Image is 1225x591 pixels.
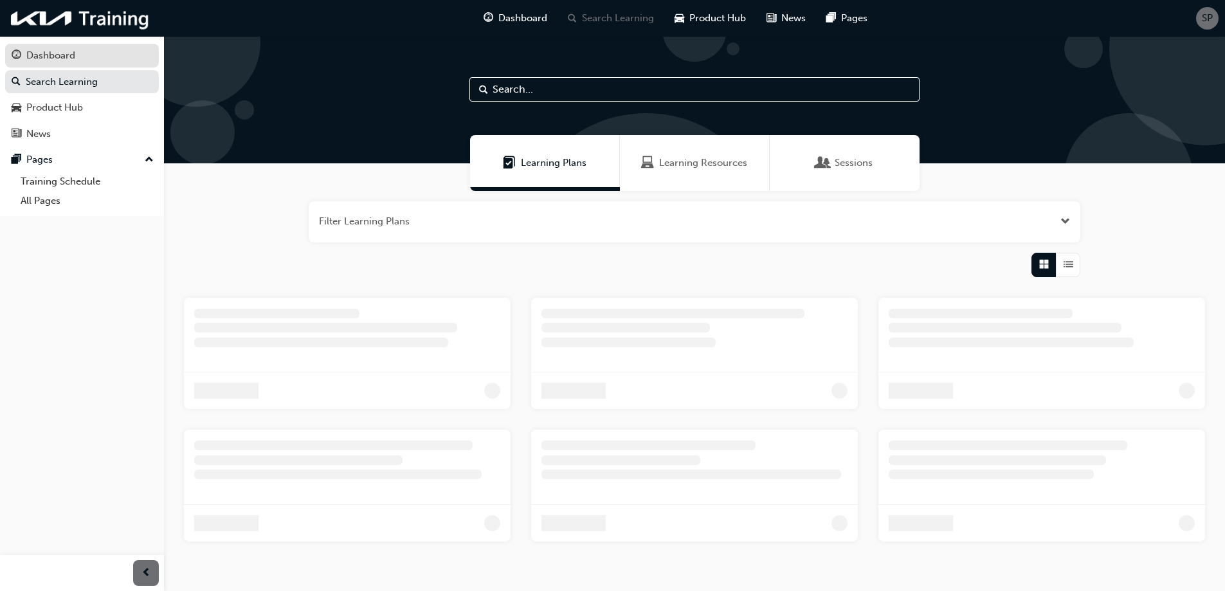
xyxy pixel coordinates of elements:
[469,77,920,102] input: Search...
[5,148,159,172] button: Pages
[521,156,586,170] span: Learning Plans
[12,102,21,114] span: car-icon
[781,11,806,26] span: News
[568,10,577,26] span: search-icon
[498,11,547,26] span: Dashboard
[841,11,867,26] span: Pages
[582,11,654,26] span: Search Learning
[5,44,159,68] a: Dashboard
[664,5,756,32] a: car-iconProduct Hub
[826,10,836,26] span: pages-icon
[470,135,620,191] a: Learning PlansLearning Plans
[479,82,488,97] span: Search
[767,10,776,26] span: news-icon
[817,156,830,170] span: Sessions
[558,5,664,32] a: search-iconSearch Learning
[5,41,159,148] button: DashboardSearch LearningProduct HubNews
[675,10,684,26] span: car-icon
[1039,257,1049,272] span: Grid
[12,77,21,88] span: search-icon
[5,96,159,120] a: Product Hub
[1060,214,1070,229] button: Open the filter
[15,191,159,211] a: All Pages
[26,152,53,167] div: Pages
[770,135,920,191] a: SessionsSessions
[835,156,873,170] span: Sessions
[659,156,747,170] span: Learning Resources
[26,48,75,63] div: Dashboard
[1064,257,1073,272] span: List
[641,156,654,170] span: Learning Resources
[1202,11,1213,26] span: SP
[1196,7,1219,30] button: SP
[503,156,516,170] span: Learning Plans
[145,152,154,168] span: up-icon
[12,129,21,140] span: news-icon
[473,5,558,32] a: guage-iconDashboard
[26,127,51,141] div: News
[5,122,159,146] a: News
[12,154,21,166] span: pages-icon
[620,135,770,191] a: Learning ResourcesLearning Resources
[6,5,154,32] img: kia-training
[15,172,159,192] a: Training Schedule
[689,11,746,26] span: Product Hub
[816,5,878,32] a: pages-iconPages
[5,70,159,94] a: Search Learning
[26,100,83,115] div: Product Hub
[756,5,816,32] a: news-iconNews
[484,10,493,26] span: guage-icon
[12,50,21,62] span: guage-icon
[141,565,151,581] span: prev-icon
